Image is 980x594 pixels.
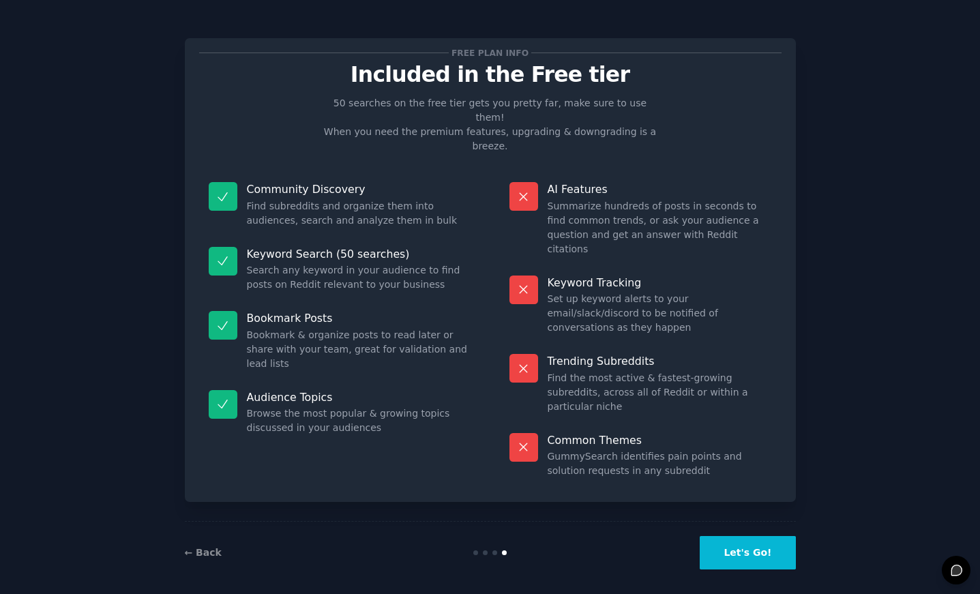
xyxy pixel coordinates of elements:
dd: Browse the most popular & growing topics discussed in your audiences [247,406,471,435]
p: Included in the Free tier [199,63,782,87]
p: Trending Subreddits [548,354,772,368]
dd: Set up keyword alerts to your email/slack/discord to be notified of conversations as they happen [548,292,772,335]
dd: Bookmark & organize posts to read later or share with your team, great for validation and lead lists [247,328,471,371]
dd: Search any keyword in your audience to find posts on Reddit relevant to your business [247,263,471,292]
dd: Find subreddits and organize them into audiences, search and analyze them in bulk [247,199,471,228]
p: Keyword Search (50 searches) [247,247,471,261]
button: Let's Go! [700,536,795,569]
p: 50 searches on the free tier gets you pretty far, make sure to use them! When you need the premiu... [318,96,662,153]
p: Keyword Tracking [548,276,772,290]
a: ← Back [185,547,222,558]
dd: Find the most active & fastest-growing subreddits, across all of Reddit or within a particular niche [548,371,772,414]
span: Free plan info [449,46,531,60]
p: Community Discovery [247,182,471,196]
p: Bookmark Posts [247,311,471,325]
p: Audience Topics [247,390,471,404]
dd: Summarize hundreds of posts in seconds to find common trends, or ask your audience a question and... [548,199,772,256]
dd: GummySearch identifies pain points and solution requests in any subreddit [548,449,772,478]
p: Common Themes [548,433,772,447]
p: AI Features [548,182,772,196]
